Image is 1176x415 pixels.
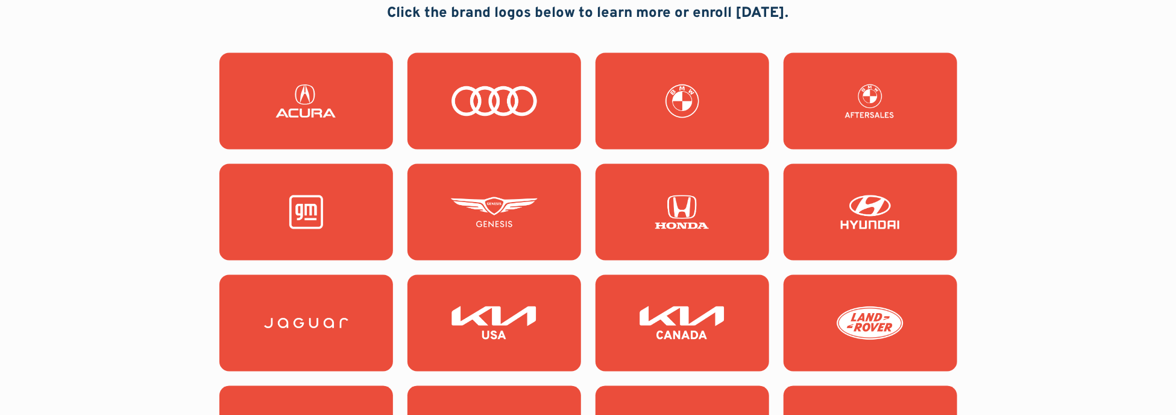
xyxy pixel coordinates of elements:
img: Land Rover [827,306,914,340]
img: General Motors [263,195,350,229]
img: KIA Canada [639,306,726,340]
img: Hyundai [827,195,914,229]
img: KIA [451,306,538,340]
img: Genesis [451,195,538,229]
img: Acura [263,84,350,118]
img: Jaguar [263,306,350,340]
img: BMW Fixed Ops [827,84,914,118]
img: Honda [639,195,726,229]
img: BMW [639,84,726,118]
img: Audi [451,84,538,118]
